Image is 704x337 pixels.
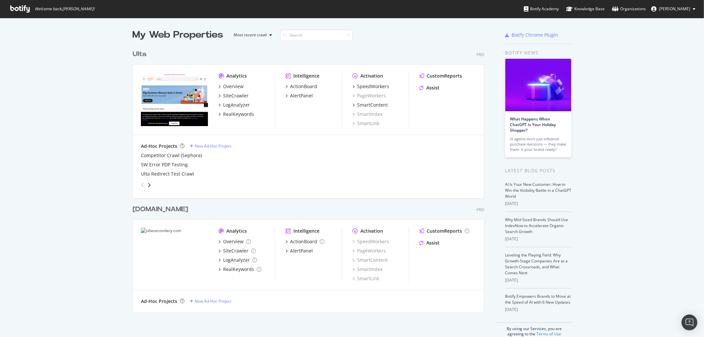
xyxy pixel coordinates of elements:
[138,180,147,190] div: angle-left
[505,277,572,283] div: [DATE]
[419,84,440,91] a: Assist
[352,266,383,273] a: SmartIndex
[133,42,489,312] div: grid
[477,52,484,57] div: Pro
[195,298,231,304] div: New Ad-Hoc Project
[141,298,177,305] div: Ad-Hoc Projects
[293,228,319,234] div: Intelligence
[427,228,462,234] div: CustomReports
[285,92,313,99] a: AlertPanel
[285,248,313,254] a: AlertPanel
[195,143,231,149] div: New Ad-Hoc Project
[218,248,256,254] a: SiteCrawler
[141,73,208,126] img: www.ulta.com
[218,238,251,245] a: Overview
[290,248,313,254] div: AlertPanel
[234,33,267,37] div: Most recent crawl
[190,298,231,304] a: New Ad-Hoc Project
[512,32,558,38] div: Botify Chrome Plugin
[426,240,440,246] div: Assist
[360,73,383,79] div: Activation
[505,182,572,199] a: AI Is Your New Customer: How to Win the Visibility Battle in a ChatGPT World
[290,83,317,90] div: ActionBoard
[218,266,261,273] a: RealKeywords
[505,307,572,313] div: [DATE]
[141,228,208,282] img: ultasecondary.com
[524,6,559,12] div: Botify Academy
[352,120,379,127] a: SmartLink
[218,92,249,99] a: SiteCrawler
[566,6,605,12] div: Knowledge Base
[646,4,701,14] button: [PERSON_NAME]
[280,29,353,41] input: Search
[426,84,440,91] div: Assist
[352,238,389,245] a: SpeedWorkers
[141,171,194,177] div: Ulta Redirect Test Crawl
[510,116,556,133] a: What Happens When ChatGPT Is Your Holiday Shopper?
[223,83,244,90] div: Overview
[352,111,383,118] a: SmartIndex
[223,102,250,108] div: LogAnalyzer
[505,252,568,276] a: Leveling the Playing Field: Why Growth-Stage Companies Are at a Search Crossroads, and What Comes...
[223,266,254,273] div: RealKeywords
[612,6,646,12] div: Organizations
[352,275,379,282] a: SmartLink
[505,49,572,56] div: Botify news
[141,152,202,159] a: Competitor Crawl (Sephora)
[497,322,572,337] div: By using our Services, you are agreeing to the
[226,73,247,79] div: Analytics
[505,32,558,38] a: Botify Chrome Plugin
[223,238,244,245] div: Overview
[141,161,188,168] a: SW Error PDP Testing
[285,83,317,90] a: ActionBoard
[133,50,149,59] a: Ulta
[141,143,177,150] div: Ad-Hoc Projects
[223,257,250,263] div: LogAnalyzer
[352,102,388,108] a: SmartContent
[510,136,566,152] div: AI agents don’t just influence purchase decisions — they make them. Is your brand ready?
[659,6,690,12] span: Dan Sgammato
[505,167,572,174] div: Latest Blog Posts
[505,217,568,234] a: Why Mid-Sized Brands Should Use IndexNow to Accelerate Organic Search Growth
[229,30,275,40] button: Most recent crawl
[147,182,151,188] div: angle-right
[218,83,244,90] a: Overview
[419,73,462,79] a: CustomReports
[352,257,388,263] a: SmartContent
[357,83,389,90] div: SpeedWorkers
[357,102,388,108] div: SmartContent
[133,28,223,42] div: My Web Properties
[427,73,462,79] div: CustomReports
[419,240,440,246] a: Assist
[293,73,319,79] div: Intelligence
[536,331,561,337] a: Terms of Use
[505,59,571,111] img: What Happens When ChatGPT Is Your Holiday Shopper?
[285,238,324,245] a: ActionBoard
[290,92,313,99] div: AlertPanel
[352,248,386,254] a: PageWorkers
[477,207,484,213] div: Pro
[505,236,572,242] div: [DATE]
[218,257,257,263] a: LogAnalyzer
[190,143,231,149] a: New Ad-Hoc Project
[133,50,147,59] div: Ulta
[218,111,254,118] a: RealKeywords
[218,102,250,108] a: LogAnalyzer
[360,228,383,234] div: Activation
[223,248,249,254] div: SiteCrawler
[35,6,94,12] span: Welcome back, [PERSON_NAME] !
[290,238,317,245] div: ActionBoard
[352,83,389,90] a: SpeedWorkers
[223,111,254,118] div: RealKeywords
[505,293,571,305] a: Botify Empowers Brands to Move at the Speed of AI with 6 New Updates
[133,205,191,214] a: [DOMAIN_NAME]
